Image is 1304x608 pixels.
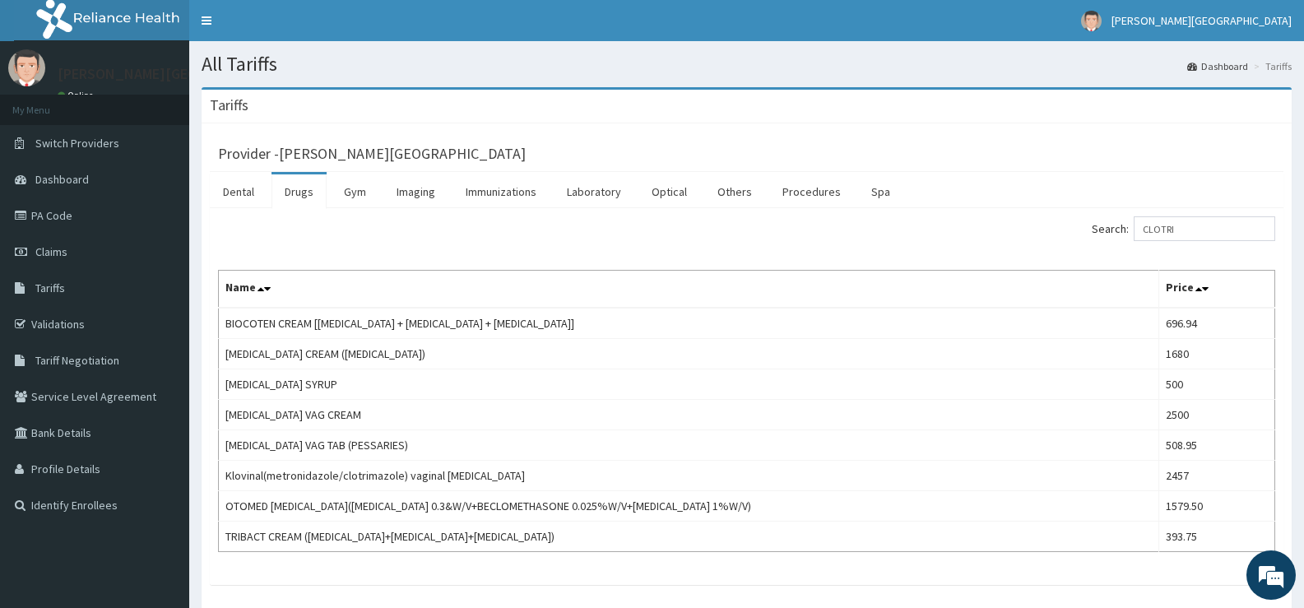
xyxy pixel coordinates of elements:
[35,244,67,259] span: Claims
[1158,271,1274,309] th: Price
[35,136,119,151] span: Switch Providers
[8,49,45,86] img: User Image
[1158,308,1274,339] td: 696.94
[219,339,1159,369] td: [MEDICAL_DATA] CREAM ([MEDICAL_DATA])
[95,193,227,359] span: We're online!
[270,8,309,48] div: Minimize live chat window
[1111,13,1292,28] span: [PERSON_NAME][GEOGRAPHIC_DATA]
[704,174,765,209] a: Others
[1158,339,1274,369] td: 1680
[35,172,89,187] span: Dashboard
[1250,59,1292,73] li: Tariffs
[219,369,1159,400] td: [MEDICAL_DATA] SYRUP
[1158,522,1274,552] td: 393.75
[219,461,1159,491] td: Klovinal(metronidazole/clotrimazole) vaginal [MEDICAL_DATA]
[35,281,65,295] span: Tariffs
[271,174,327,209] a: Drugs
[219,308,1159,339] td: BIOCOTEN CREAM [[MEDICAL_DATA] + [MEDICAL_DATA] + [MEDICAL_DATA]]
[202,53,1292,75] h1: All Tariffs
[219,430,1159,461] td: [MEDICAL_DATA] VAG TAB (PESSARIES)
[219,491,1159,522] td: OTOMED [MEDICAL_DATA]([MEDICAL_DATA] 0.3&W/V+BECLOMETHASONE 0.025%W/V+[MEDICAL_DATA] 1%W/V)
[58,67,301,81] p: [PERSON_NAME][GEOGRAPHIC_DATA]
[554,174,634,209] a: Laboratory
[1187,59,1248,73] a: Dashboard
[8,420,313,478] textarea: Type your message and hit 'Enter'
[1158,430,1274,461] td: 508.95
[219,271,1159,309] th: Name
[1092,216,1275,241] label: Search:
[218,146,526,161] h3: Provider - [PERSON_NAME][GEOGRAPHIC_DATA]
[331,174,379,209] a: Gym
[1158,369,1274,400] td: 500
[210,174,267,209] a: Dental
[638,174,700,209] a: Optical
[219,522,1159,552] td: TRIBACT CREAM ([MEDICAL_DATA]+[MEDICAL_DATA]+[MEDICAL_DATA])
[1134,216,1275,241] input: Search:
[1158,491,1274,522] td: 1579.50
[1081,11,1102,31] img: User Image
[1158,400,1274,430] td: 2500
[858,174,903,209] a: Spa
[30,82,67,123] img: d_794563401_company_1708531726252_794563401
[219,400,1159,430] td: [MEDICAL_DATA] VAG CREAM
[58,90,97,101] a: Online
[452,174,550,209] a: Immunizations
[210,98,248,113] h3: Tariffs
[35,353,119,368] span: Tariff Negotiation
[769,174,854,209] a: Procedures
[86,92,276,114] div: Chat with us now
[1158,461,1274,491] td: 2457
[383,174,448,209] a: Imaging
